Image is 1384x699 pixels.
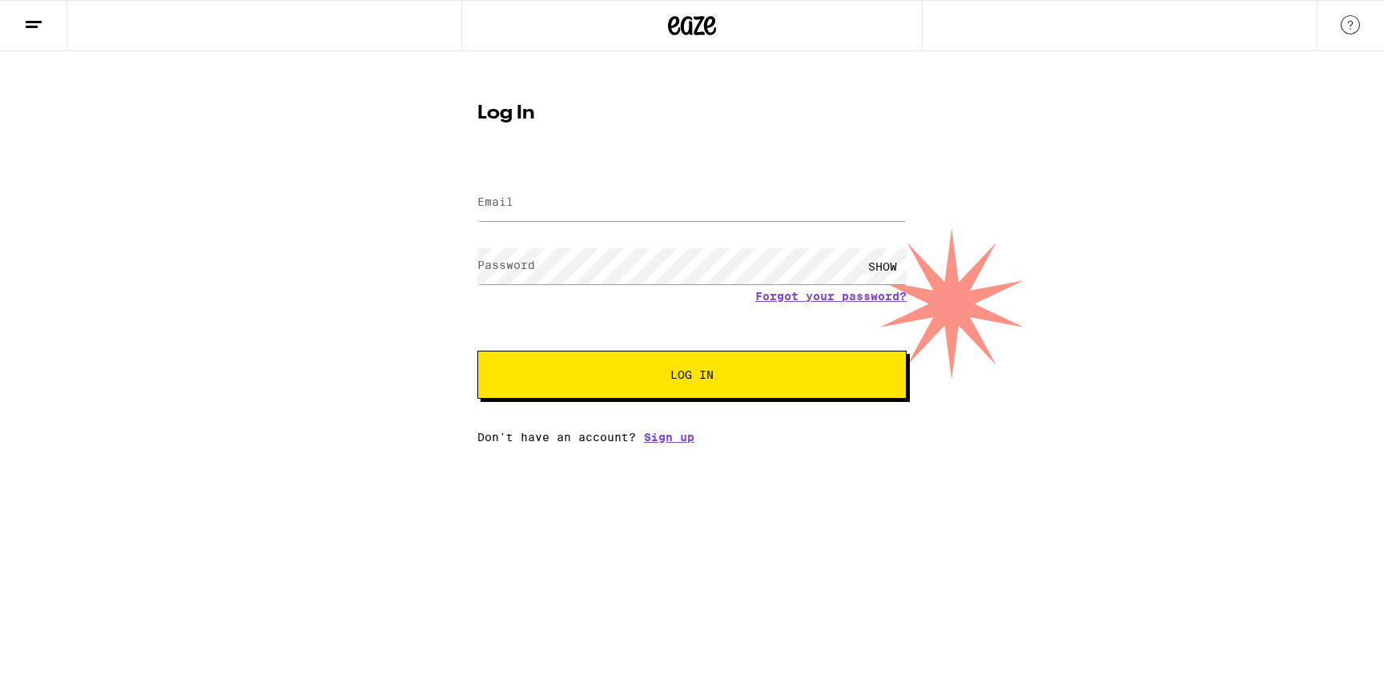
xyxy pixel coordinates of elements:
label: Password [477,259,535,271]
a: Forgot your password? [755,290,907,303]
span: Hi. Need any help? [10,11,115,24]
span: Log In [670,369,714,380]
input: Email [477,185,907,221]
button: Log In [477,351,907,399]
a: Sign up [644,431,694,444]
div: SHOW [859,248,907,284]
div: Don't have an account? [477,431,907,444]
h1: Log In [477,104,907,123]
label: Email [477,195,513,208]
